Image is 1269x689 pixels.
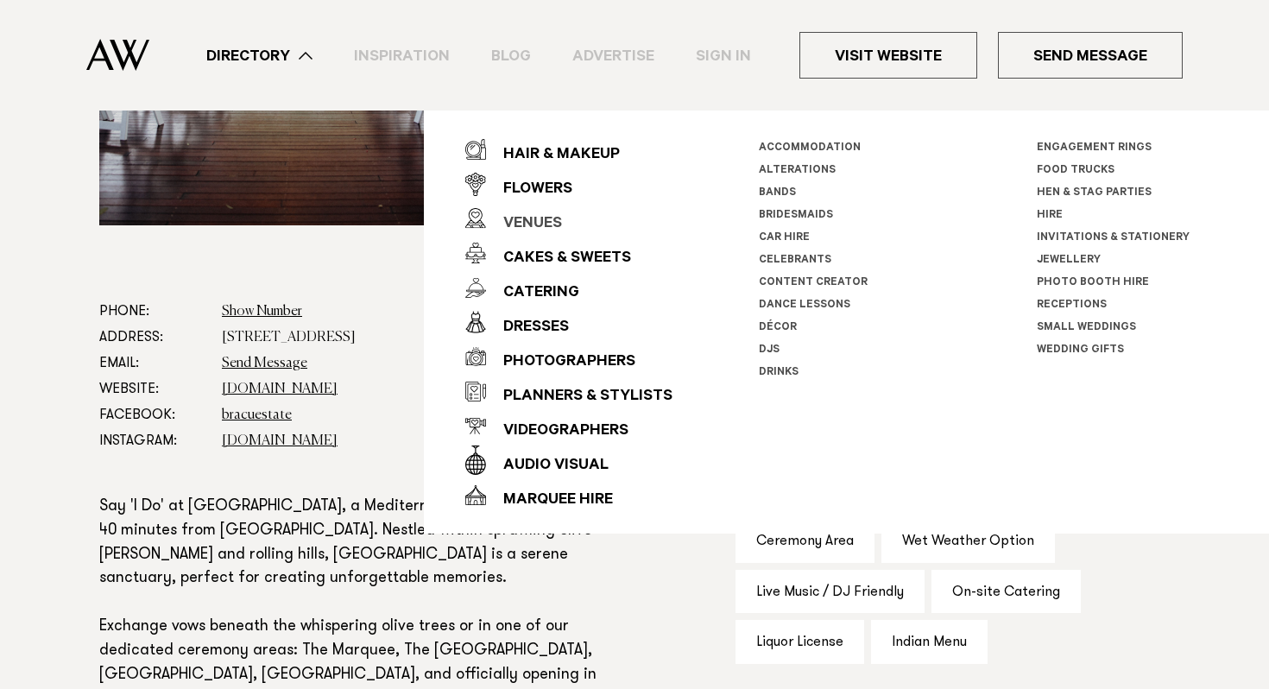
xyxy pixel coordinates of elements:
a: Jewellery [1037,255,1101,267]
a: Wedding Gifts [1037,344,1124,357]
a: Send Message [222,357,307,370]
a: Car Hire [759,232,810,244]
div: Venues [486,207,562,242]
a: Inspiration [333,44,470,67]
div: Hair & Makeup [486,138,620,173]
a: Catering [465,270,672,305]
a: Photographers [465,339,672,374]
a: Venues [465,201,672,236]
div: Audio Visual [486,449,609,484]
dt: Email: [99,351,208,376]
div: Photographers [486,345,635,380]
div: Indian Menu [871,620,988,664]
div: Videographers [486,414,628,449]
div: Flowers [486,173,572,207]
dt: Instagram: [99,428,208,454]
a: Send Message [998,32,1183,79]
a: Décor [759,322,797,334]
a: Hen & Stag Parties [1037,187,1152,199]
a: Alterations [759,165,836,177]
a: Marquee Hire [465,477,672,512]
a: Food Trucks [1037,165,1114,177]
img: Auckland Weddings Logo [86,39,149,71]
a: Dance Lessons [759,300,850,312]
a: Flowers [465,167,672,201]
a: bracuestate [222,408,292,422]
a: Audio Visual [465,443,672,477]
div: Wet Weather Option [881,519,1055,563]
a: [DOMAIN_NAME] [222,382,338,396]
dd: [STREET_ADDRESS] [222,325,624,351]
div: On-site Catering [931,570,1081,614]
div: Marquee Hire [486,484,613,518]
a: Celebrants [759,255,831,267]
a: Content Creator [759,277,868,289]
a: Invitations & Stationery [1037,232,1190,244]
a: Show Number [222,305,302,319]
a: Advertise [552,44,675,67]
a: Bands [759,187,796,199]
a: Hair & Makeup [465,132,672,167]
div: Catering [486,276,579,311]
a: Accommodation [759,142,861,155]
dt: Website: [99,376,208,402]
div: Cakes & Sweets [486,242,631,276]
a: Sign In [675,44,772,67]
div: Ceremony Area [736,519,874,563]
a: Engagement Rings [1037,142,1152,155]
a: Visit Website [799,32,977,79]
dt: Phone: [99,299,208,325]
dt: Facebook: [99,402,208,428]
dt: Address: [99,325,208,351]
a: Blog [470,44,552,67]
a: Cakes & Sweets [465,236,672,270]
a: Hire [1037,210,1063,222]
a: Photo Booth Hire [1037,277,1149,289]
a: Bridesmaids [759,210,833,222]
a: DJs [759,344,780,357]
div: Planners & Stylists [486,380,672,414]
div: Dresses [486,311,569,345]
a: Small Weddings [1037,322,1136,334]
a: Videographers [465,408,672,443]
div: Liquor License [736,620,864,664]
a: Planners & Stylists [465,374,672,408]
a: Directory [186,44,333,67]
a: Dresses [465,305,672,339]
a: [DOMAIN_NAME] [222,434,338,448]
a: Drinks [759,367,799,379]
div: Live Music / DJ Friendly [736,570,925,614]
a: Receptions [1037,300,1107,312]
